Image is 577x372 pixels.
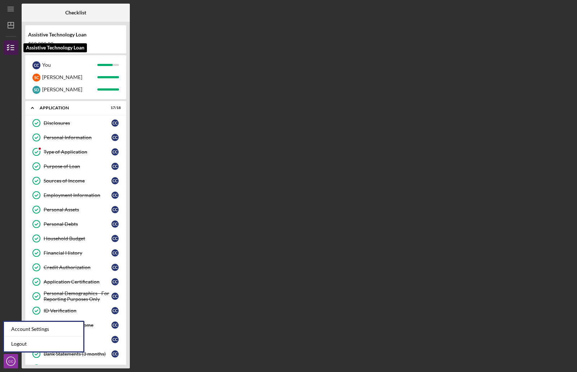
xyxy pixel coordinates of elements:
div: C C [111,163,119,170]
div: C C [32,61,40,69]
div: You [42,59,97,71]
text: CC [8,359,13,363]
a: Purpose of LoanCC [29,159,123,174]
div: C C [111,119,119,127]
a: Household BudgetCC [29,231,123,246]
button: CC [4,354,18,368]
div: [PERSON_NAME] [42,83,97,96]
div: Purpose of Loan [44,163,111,169]
div: [PERSON_NAME] [42,71,97,83]
a: Bank Statements (3 months)CC [29,347,123,361]
a: Employment InformationCC [29,188,123,202]
div: Assistive Technology Loan [28,32,123,38]
a: Type of ApplicationCC [29,145,123,159]
div: Employment Information [44,192,111,198]
div: Bank Statements (3 months) [44,351,111,357]
div: C C [111,192,119,199]
a: Personal DebtsCC [29,217,123,231]
div: $50,000.00 [28,41,123,47]
a: Credit AuthorizationCC [29,260,123,275]
div: 17 / 18 [108,106,121,110]
a: ID VerificationCC [29,303,123,318]
a: Financial HistoryCC [29,246,123,260]
div: C C [111,206,119,213]
div: C C [111,321,119,329]
div: Personal Demographics - For Reporting Purposes Only [44,290,111,302]
div: C C [111,134,119,141]
div: C C [111,293,119,300]
div: C C [111,220,119,228]
div: Sources of Income [44,178,111,184]
div: Application [40,106,103,110]
a: Personal Demographics - For Reporting Purposes OnlyCC [29,289,123,303]
div: S C [32,74,40,82]
div: C C [111,336,119,343]
a: Logout [4,337,83,351]
div: C C [111,148,119,156]
div: C C [111,235,119,242]
div: C C [111,278,119,285]
a: Application CertificationCC [29,275,123,289]
div: Application Certification [44,279,111,285]
a: DisclosuresCC [29,116,123,130]
div: Type of Application [44,149,111,155]
div: C C [111,264,119,271]
div: Personal Information [44,135,111,140]
div: Household Budget [44,236,111,241]
div: C C [111,307,119,314]
a: Personal InformationCC [29,130,123,145]
div: C C [111,249,119,257]
div: C C [111,350,119,358]
a: Verification of IncomeCC [29,318,123,332]
b: Checklist [65,10,86,16]
a: Personal AssetsCC [29,202,123,217]
div: Personal Debts [44,221,111,227]
div: Personal Assets [44,207,111,213]
div: C C [111,177,119,184]
div: Financial History [44,250,111,256]
div: ID Verification [44,308,111,314]
div: Credit Authorization [44,264,111,270]
div: S D [32,86,40,94]
div: Account Settings [4,322,83,337]
div: Disclosures [44,120,111,126]
a: Sources of IncomeCC [29,174,123,188]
